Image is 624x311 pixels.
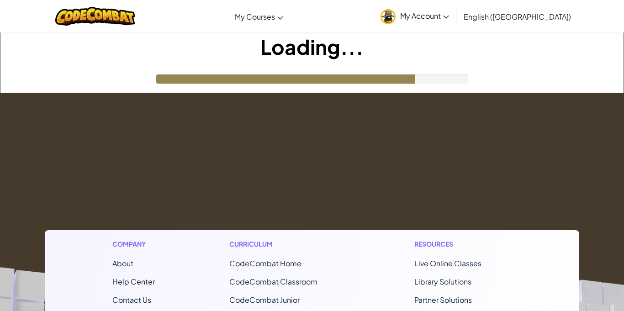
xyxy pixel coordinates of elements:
a: Partner Solutions [414,295,472,305]
span: Contact Us [112,295,151,305]
h1: Company [112,239,155,249]
h1: Curriculum [229,239,340,249]
span: English ([GEOGRAPHIC_DATA]) [464,12,571,21]
a: Help Center [112,277,155,286]
img: CodeCombat logo [55,7,135,26]
a: My Courses [230,4,288,29]
span: CodeCombat Home [229,258,301,268]
a: Live Online Classes [414,258,481,268]
a: CodeCombat Junior [229,295,300,305]
a: CodeCombat Classroom [229,277,317,286]
h1: Loading... [0,32,624,61]
img: avatar [381,9,396,24]
a: Library Solutions [414,277,471,286]
a: About [112,258,133,268]
span: My Account [400,11,449,21]
span: My Courses [235,12,275,21]
a: My Account [376,2,454,31]
a: English ([GEOGRAPHIC_DATA]) [459,4,576,29]
h1: Resources [414,239,512,249]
